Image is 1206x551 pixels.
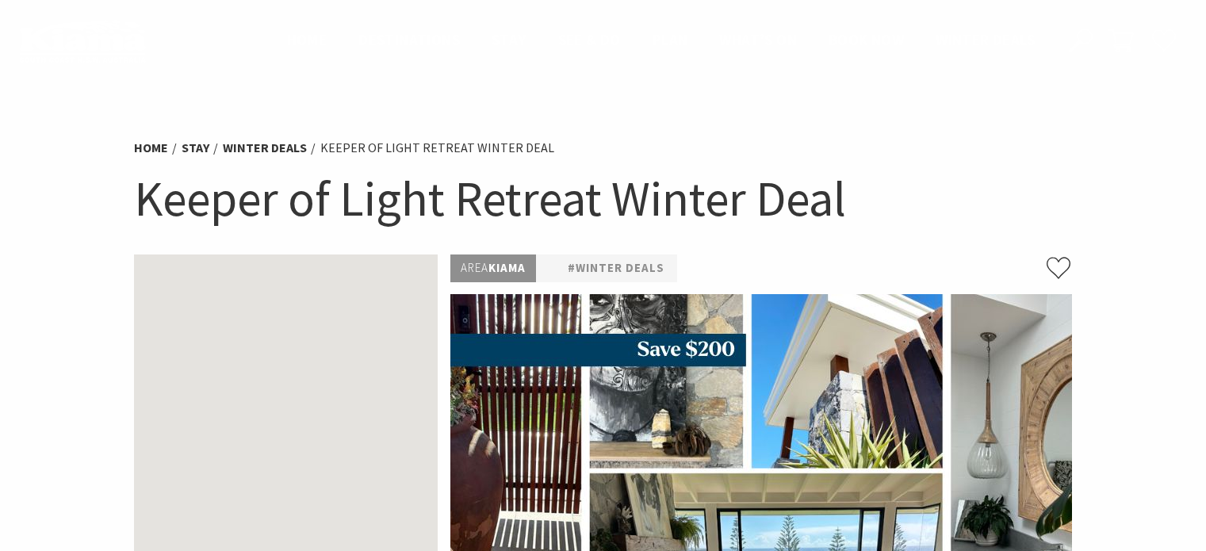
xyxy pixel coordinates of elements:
a: Stay [182,140,209,156]
a: Home [134,140,168,156]
span: Destinations [358,30,460,49]
span: Area [461,260,488,275]
span: Winter Deals [936,30,1035,49]
span: Home [287,30,327,49]
li: Keeper of Light Retreat Winter Deal [320,138,554,159]
p: Kiama [450,254,536,282]
span: Book now [829,30,904,49]
span: What’s On [719,30,797,49]
nav: Main Menu [271,28,1051,54]
a: Winter Deals [223,140,307,156]
img: Kiama Logo [19,19,146,63]
a: #Winter Deals [568,258,664,278]
span: See & Do [558,30,621,49]
span: Stay [492,30,526,49]
span: Plan [653,30,688,49]
h1: Keeper of Light Retreat Winter Deal [134,166,1073,231]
